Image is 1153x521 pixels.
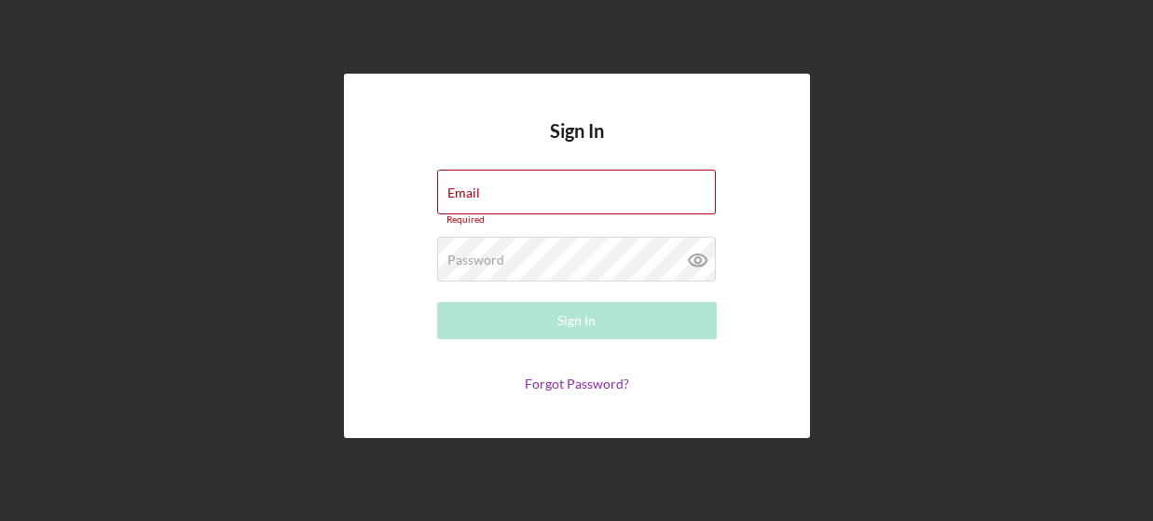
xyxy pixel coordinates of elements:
label: Email [447,185,480,200]
button: Sign In [437,302,717,339]
h4: Sign In [550,120,604,170]
div: Required [437,214,717,226]
a: Forgot Password? [525,376,629,391]
div: Sign In [557,302,596,339]
label: Password [447,253,504,267]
